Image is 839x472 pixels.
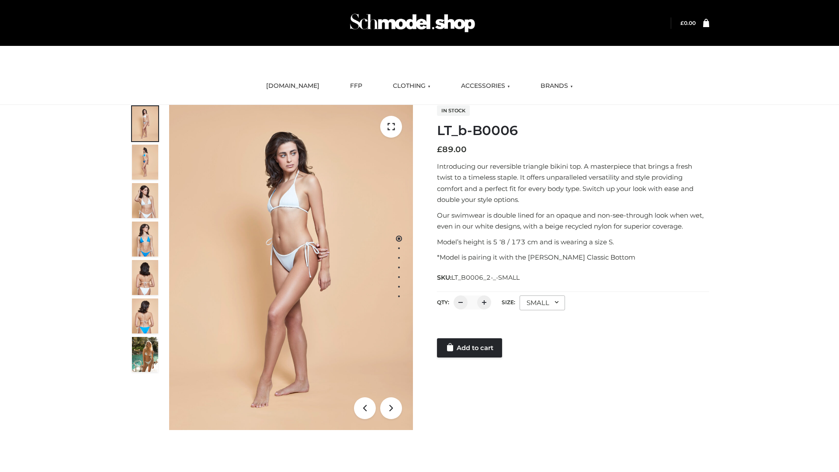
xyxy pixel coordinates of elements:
[534,76,579,96] a: BRANDS
[680,20,696,26] bdi: 0.00
[437,105,470,116] span: In stock
[680,20,684,26] span: £
[437,272,520,283] span: SKU:
[260,76,326,96] a: [DOMAIN_NAME]
[437,145,467,154] bdi: 89.00
[451,274,520,281] span: LT_B0006_2-_-SMALL
[132,222,158,257] img: ArielClassicBikiniTop_CloudNine_AzureSky_OW114ECO_4-scaled.jpg
[343,76,369,96] a: FFP
[437,299,449,305] label: QTY:
[132,298,158,333] img: ArielClassicBikiniTop_CloudNine_AzureSky_OW114ECO_8-scaled.jpg
[169,105,413,430] img: ArielClassicBikiniTop_CloudNine_AzureSky_OW114ECO_1
[132,106,158,141] img: ArielClassicBikiniTop_CloudNine_AzureSky_OW114ECO_1-scaled.jpg
[132,145,158,180] img: ArielClassicBikiniTop_CloudNine_AzureSky_OW114ECO_2-scaled.jpg
[437,210,709,232] p: Our swimwear is double lined for an opaque and non-see-through look when wet, even in our white d...
[347,6,478,40] img: Schmodel Admin 964
[386,76,437,96] a: CLOTHING
[132,260,158,295] img: ArielClassicBikiniTop_CloudNine_AzureSky_OW114ECO_7-scaled.jpg
[520,295,565,310] div: SMALL
[680,20,696,26] a: £0.00
[502,299,515,305] label: Size:
[132,183,158,218] img: ArielClassicBikiniTop_CloudNine_AzureSky_OW114ECO_3-scaled.jpg
[437,252,709,263] p: *Model is pairing it with the [PERSON_NAME] Classic Bottom
[437,338,502,357] a: Add to cart
[437,236,709,248] p: Model’s height is 5 ‘8 / 173 cm and is wearing a size S.
[454,76,517,96] a: ACCESSORIES
[437,123,709,139] h1: LT_b-B0006
[437,145,442,154] span: £
[132,337,158,372] img: Arieltop_CloudNine_AzureSky2.jpg
[437,161,709,205] p: Introducing our reversible triangle bikini top. A masterpiece that brings a fresh twist to a time...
